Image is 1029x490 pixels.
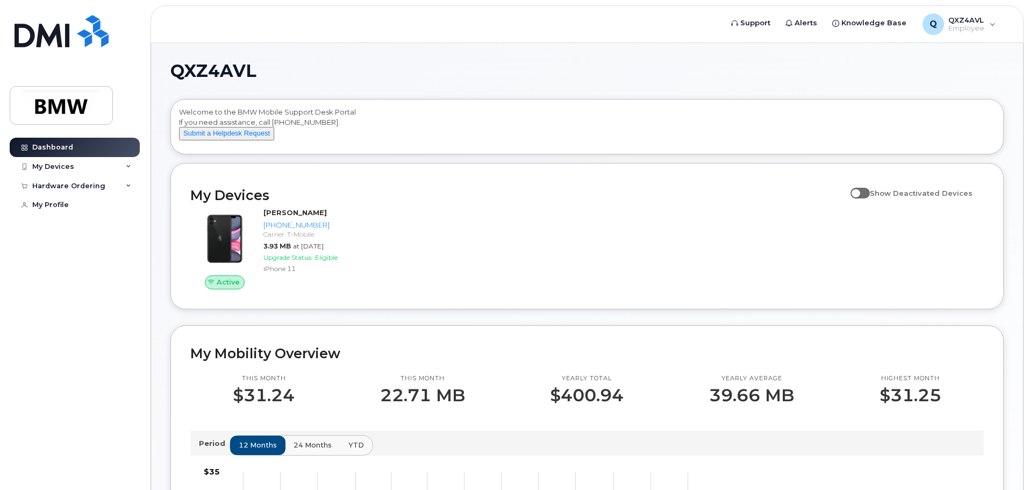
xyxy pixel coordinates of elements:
[233,374,295,383] p: This month
[190,187,845,203] h2: My Devices
[348,440,364,450] span: YTD
[199,213,251,265] img: iPhone_11.jpg
[709,374,794,383] p: Yearly average
[170,63,256,79] span: QXZ4AVL
[204,467,220,477] tspan: $35
[870,189,973,197] span: Show Deactivated Devices
[380,386,465,405] p: 22.71 MB
[179,107,995,150] div: Welcome to the BMW Mobile Support Desk Portal If you need assistance, call [PHONE_NUMBER].
[190,208,379,289] a: Active[PERSON_NAME][PHONE_NUMBER]Carrier: T-Mobile3.93 MBat [DATE]Upgrade Status:EligibleiPhone 11
[179,129,274,137] a: Submit a Helpdesk Request
[709,386,794,405] p: 39.66 MB
[190,345,984,361] h2: My Mobility Overview
[315,253,338,261] span: Eligible
[550,374,624,383] p: Yearly total
[263,264,375,273] div: iPhone 11
[380,374,465,383] p: This month
[851,183,859,191] input: Show Deactivated Devices
[199,438,230,449] p: Period
[293,242,324,250] span: at [DATE]
[263,208,327,217] strong: [PERSON_NAME]
[550,386,624,405] p: $400.94
[179,127,274,140] button: Submit a Helpdesk Request
[880,386,941,405] p: $31.25
[217,277,240,287] span: Active
[294,440,332,450] span: 24 months
[263,253,313,261] span: Upgrade Status:
[880,374,941,383] p: Highest month
[263,220,375,230] div: [PHONE_NUMBER]
[263,230,375,239] div: Carrier: T-Mobile
[263,242,291,250] span: 3.93 MB
[233,386,295,405] p: $31.24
